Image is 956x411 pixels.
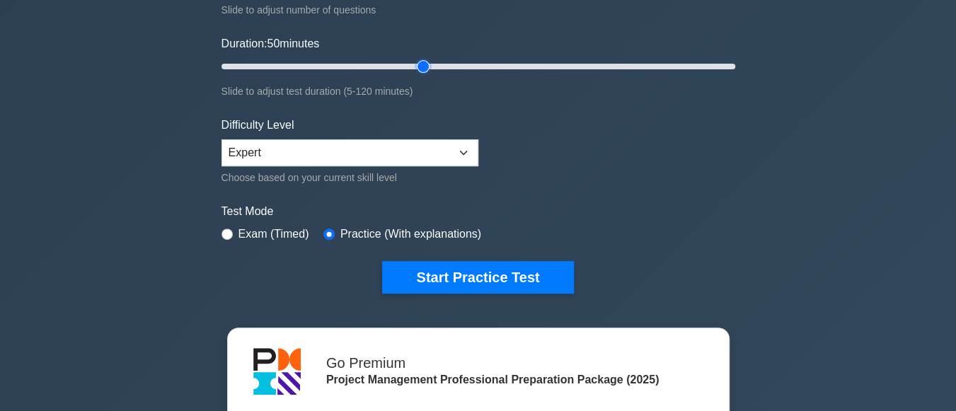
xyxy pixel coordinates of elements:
[221,203,735,220] label: Test Mode
[221,83,735,100] div: Slide to adjust test duration (5-120 minutes)
[221,117,294,134] label: Difficulty Level
[267,37,280,50] span: 50
[340,226,481,243] label: Practice (With explanations)
[238,226,309,243] label: Exam (Timed)
[221,35,320,52] label: Duration: minutes
[221,1,735,18] div: Slide to adjust number of questions
[382,261,573,294] button: Start Practice Test
[221,169,478,186] div: Choose based on your current skill level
